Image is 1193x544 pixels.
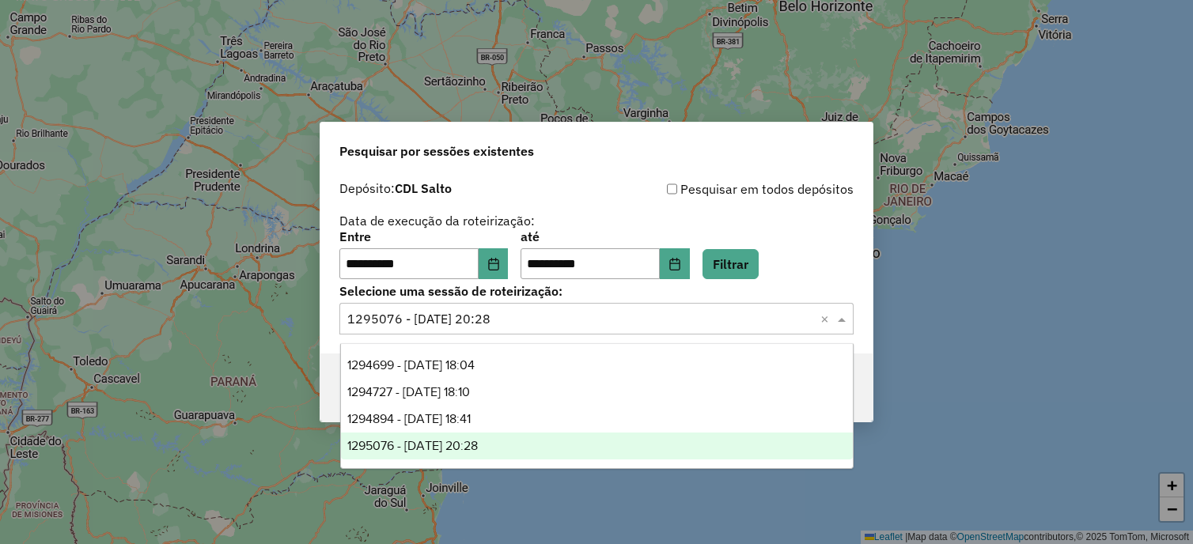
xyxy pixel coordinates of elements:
label: até [521,227,689,246]
button: Choose Date [479,248,509,280]
div: Pesquisar em todos depósitos [596,179,854,198]
span: 1294699 - [DATE] 18:04 [347,358,475,372]
label: Data de execução da roteirização: [339,211,535,230]
button: Choose Date [660,248,690,280]
label: Entre [339,227,508,246]
span: 1294727 - [DATE] 18:10 [347,385,470,399]
span: Pesquisar por sessões existentes [339,142,534,161]
label: Selecione uma sessão de roteirização: [339,281,854,300]
strong: CDL Salto [395,180,452,196]
span: 1295076 - [DATE] 20:28 [347,439,478,452]
span: 1294894 - [DATE] 18:41 [347,412,471,425]
ng-dropdown-panel: Options list [340,343,854,469]
button: Filtrar [703,249,759,279]
span: Clear all [820,309,834,328]
label: Depósito: [339,179,452,198]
